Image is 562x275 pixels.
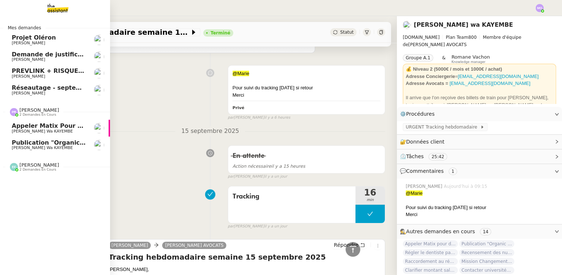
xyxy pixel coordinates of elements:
span: Répondre [334,241,358,249]
div: [PERSON_NAME], [109,266,382,273]
span: [DOMAIN_NAME] [403,35,439,40]
span: il y a 6 heures [264,115,290,121]
span: Autres demandes en cours [406,228,475,234]
span: [PERSON_NAME] AVOCATS [403,34,556,48]
span: Tâches [406,153,424,159]
div: 🕵️Autres demandes en cours 14 [397,224,562,239]
span: Plan Team [446,35,468,40]
span: [PERSON_NAME] wa KAYEMBE [12,145,73,150]
span: [PERSON_NAME] wa KAYEMBE [12,129,73,134]
span: [PERSON_NAME] [12,57,45,62]
span: 💬 [400,168,460,174]
img: svg [10,108,18,116]
img: users%2FfjlNmCTkLiVoA3HQjY3GA5JXGxb2%2Favatar%2Fstarofservice_97480retdsc0392.png [94,52,104,62]
div: ⚙️Procédures [397,107,562,121]
span: 16 [355,188,385,197]
img: svg [10,163,18,171]
a: [PERSON_NAME] wa KAYEMBE [414,21,513,28]
span: Commentaires [406,168,444,174]
app-user-label: Knowledge manager [452,54,490,64]
div: ⏲️Tâches 25:42 [397,149,562,164]
span: [PERSON_NAME] [19,162,59,168]
span: Procédures [406,111,435,117]
div: Il arrive que l'on reçoive des billets de train pour [PERSON_NAME], toujours attribuer à [PERSON_... [406,94,553,116]
img: users%2FfjlNmCTkLiVoA3HQjY3GA5JXGxb2%2Favatar%2Fstarofservice_97480retdsc0392.png [94,68,104,78]
span: Appeler Matix pour dépannage broyeur [403,240,458,248]
nz-tag: 1 [449,168,457,175]
span: URGENT Tracking hebdomadaire [406,123,480,131]
span: 🕵️ [400,228,494,234]
span: il y a un jour [264,223,287,230]
span: par [228,115,234,121]
div: Pour suivi du tracking [DATE] si retour [406,204,556,211]
span: Appeler Matix pour dépannage broyeur [12,122,143,129]
span: PREVLINK + RISQUES PROFESSIONNELS [12,67,143,74]
nz-tag: Groupe A.1 [403,54,433,62]
a: [PERSON_NAME] AVOCATS [162,242,226,249]
span: ⏲️ [400,153,453,159]
span: Réseautage - septembre 2025 [12,84,112,91]
nz-tag: 25:42 [428,153,447,160]
span: Romane Vachon [452,54,490,60]
span: par [228,174,234,180]
span: Tracking hebdomadaire semaine 15 septembre 2025 [38,29,190,36]
div: Pour suivi du tracking [DATE] si retour [233,84,380,92]
span: [PERSON_NAME] [19,107,59,113]
nz-tag: 14 [480,228,491,235]
div: = [406,73,553,80]
strong: 💰 Niveau 2 (5000€ / mois et 1000€ / achat) [406,66,502,72]
img: users%2F47wLulqoDhMx0TTMwUcsFP5V2A23%2Favatar%2Fnokpict-removebg-preview-removebg-preview.png [94,123,104,133]
span: @Marie [233,71,249,76]
span: 800 [468,35,477,40]
span: Raccordement au réseau Naxoo [403,258,458,265]
strong: Adresse Avocats = [406,81,448,86]
span: Contacter universités pour VES Master Psychologie [459,267,514,274]
h4: Tracking hebdomadaire semaine 15 septembre 2025 [109,252,382,262]
span: Action nécessaire [233,164,271,169]
span: En attente [233,153,264,159]
strong: Adresse Conciergerie [406,74,455,79]
span: Recensement des numéros de vigiks [459,249,514,256]
span: Aujourd’hui à 09:15 [444,183,489,190]
img: users%2FfjlNmCTkLiVoA3HQjY3GA5JXGxb2%2Favatar%2Fstarofservice_97480retdsc0392.png [94,85,104,95]
a: [PERSON_NAME] [109,242,151,249]
img: users%2F47wLulqoDhMx0TTMwUcsFP5V2A23%2Favatar%2Fnokpict-removebg-preview-removebg-preview.png [403,21,411,29]
span: [PERSON_NAME] [12,74,45,79]
span: 15 septembre 2025 [175,126,245,136]
span: Publication "Organic Intelligence" rentrée 2025, [DATE] [459,240,514,248]
span: il y a 15 heures [233,164,305,169]
span: [PERSON_NAME] [406,183,444,190]
span: @Marie [406,190,423,196]
span: 2 demandes en cours [19,168,56,172]
span: Tracking [233,191,351,202]
span: [PERSON_NAME] [12,41,45,45]
span: [PERSON_NAME] [12,91,45,96]
div: 🔐Données client [397,135,562,149]
span: min [355,197,385,203]
div: Merci [233,92,380,99]
div: Terminé [211,31,230,35]
span: Données client [406,139,445,145]
img: users%2FfjlNmCTkLiVoA3HQjY3GA5JXGxb2%2Favatar%2Fstarofservice_97480retdsc0392.png [94,35,104,45]
span: Clarifier montant salaire net/réel postdoctoral [403,267,458,274]
span: Mes demandes [3,24,45,31]
span: Statut [340,30,354,35]
span: Mission Changement Numéro INE Avant le [DATE] et paiement CECV [459,258,514,265]
div: 💬Commentaires 1 [397,164,562,178]
button: Répondre [331,241,368,249]
span: 2 demandes en cours [19,113,56,117]
span: Régler le dentiste par virement [403,249,458,256]
b: Privé [233,105,244,110]
small: [PERSON_NAME] [228,174,287,180]
span: Publication "Organic Intelligence" rentrée 2025, [DATE] [12,139,197,146]
span: par [228,223,234,230]
div: Merci [406,211,556,218]
img: svg [536,4,544,12]
span: Projet Oléron [12,34,56,41]
img: users%2F47wLulqoDhMx0TTMwUcsFP5V2A23%2Favatar%2Fnokpict-removebg-preview-removebg-preview.png [94,140,104,150]
span: Knowledge manager [452,60,486,64]
span: 🔐 [400,138,448,146]
span: ⚙️ [400,110,438,118]
small: [PERSON_NAME] [228,223,287,230]
span: il y a un jour [264,174,287,180]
